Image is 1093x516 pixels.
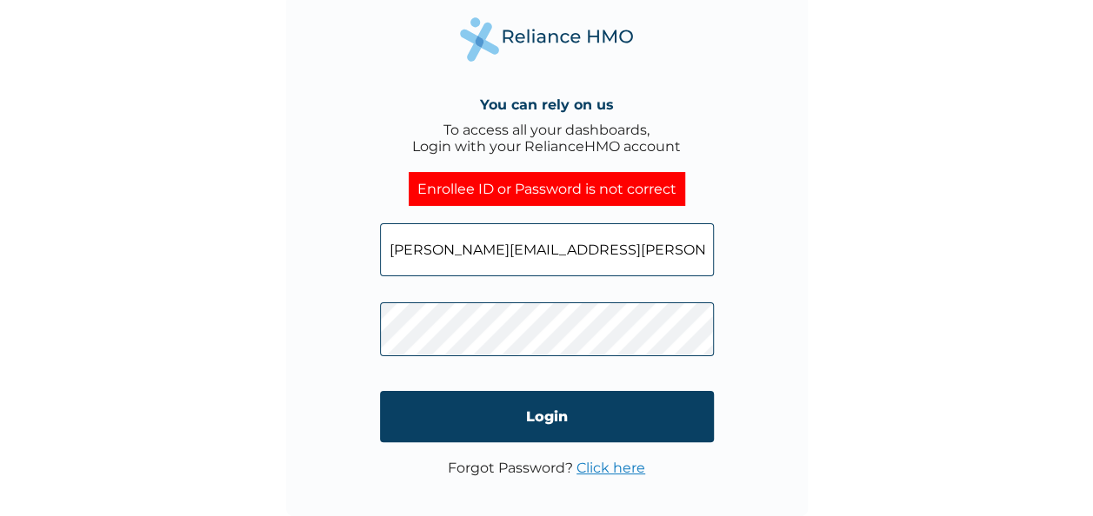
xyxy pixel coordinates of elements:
[409,172,685,206] div: Enrollee ID or Password is not correct
[576,460,645,476] a: Click here
[380,223,714,276] input: Email address or HMO ID
[448,460,645,476] p: Forgot Password?
[480,96,614,113] h4: You can rely on us
[380,391,714,442] input: Login
[460,17,634,62] img: Reliance Health's Logo
[412,122,681,155] div: To access all your dashboards, Login with your RelianceHMO account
